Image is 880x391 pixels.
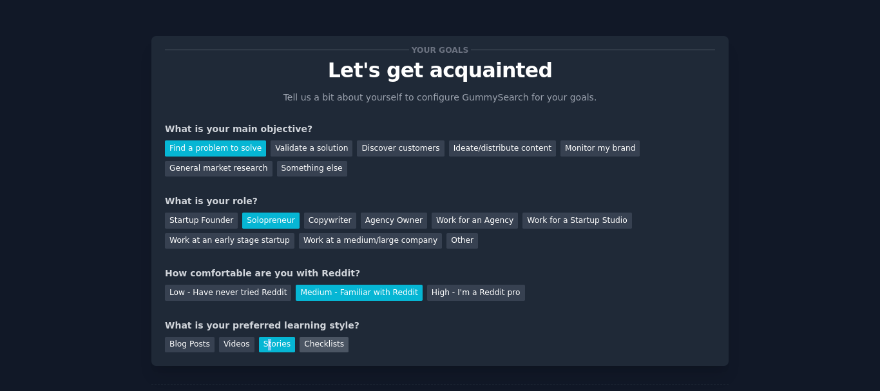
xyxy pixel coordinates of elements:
[446,233,478,249] div: Other
[165,140,266,157] div: Find a problem to solve
[165,59,715,82] p: Let's get acquainted
[304,213,356,229] div: Copywriter
[296,285,422,301] div: Medium - Familiar with Reddit
[165,233,294,249] div: Work at an early stage startup
[278,91,602,104] p: Tell us a bit about yourself to configure GummySearch for your goals.
[259,337,295,353] div: Stories
[165,122,715,136] div: What is your main objective?
[165,213,238,229] div: Startup Founder
[299,233,442,249] div: Work at a medium/large company
[165,267,715,280] div: How comfortable are you with Reddit?
[271,140,352,157] div: Validate a solution
[522,213,631,229] div: Work for a Startup Studio
[409,43,471,57] span: Your goals
[300,337,349,353] div: Checklists
[165,161,273,177] div: General market research
[427,285,525,301] div: High - I'm a Reddit pro
[165,285,291,301] div: Low - Have never tried Reddit
[165,319,715,332] div: What is your preferred learning style?
[560,140,640,157] div: Monitor my brand
[432,213,518,229] div: Work for an Agency
[242,213,299,229] div: Solopreneur
[219,337,254,353] div: Videos
[449,140,556,157] div: Ideate/distribute content
[165,195,715,208] div: What is your role?
[277,161,347,177] div: Something else
[165,337,215,353] div: Blog Posts
[361,213,427,229] div: Agency Owner
[357,140,444,157] div: Discover customers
